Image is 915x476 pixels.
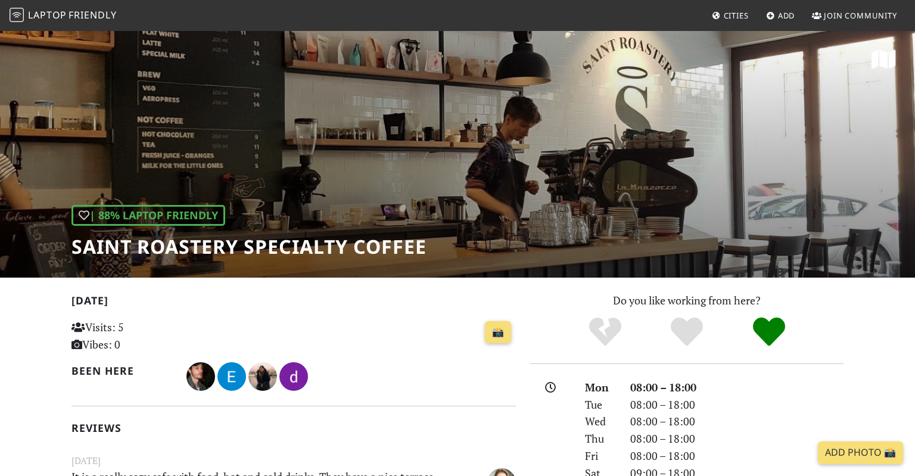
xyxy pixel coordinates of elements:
[623,447,851,465] div: 08:00 – 18:00
[623,379,851,396] div: 08:00 – 18:00
[623,430,851,447] div: 08:00 – 18:00
[623,413,851,430] div: 08:00 – 18:00
[10,5,117,26] a: LaptopFriendly LaptopFriendly
[578,413,623,430] div: Wed
[530,292,844,309] p: Do you like working from here?
[64,453,523,468] small: [DATE]
[217,362,246,391] img: 4040-ieghor.jpg
[71,365,172,377] h2: Been here
[217,368,248,382] span: Егор Тихонов
[186,368,217,382] span: Calin Radu
[279,368,308,382] span: daria iliev
[578,430,623,447] div: Thu
[279,362,308,391] img: 1496-daria.jpg
[564,316,646,349] div: No
[818,441,903,464] a: Add Photo 📸
[71,319,210,353] p: Visits: 5 Vibes: 0
[186,362,215,391] img: 4783-calin.jpg
[71,422,516,434] h2: Reviews
[824,10,897,21] span: Join Community
[71,294,516,312] h2: [DATE]
[623,396,851,413] div: 08:00 – 18:00
[724,10,749,21] span: Cities
[778,10,795,21] span: Add
[485,321,511,344] a: 📸
[578,447,623,465] div: Fri
[578,396,623,413] div: Tue
[71,205,225,226] div: | 88% Laptop Friendly
[728,316,810,349] div: Definitely!
[71,235,427,258] h1: Saint Roastery Specialty Coffee
[646,316,728,349] div: Yes
[10,8,24,22] img: LaptopFriendly
[761,5,800,26] a: Add
[248,368,279,382] span: Letícia Ramalho
[28,8,67,21] span: Laptop
[578,379,623,396] div: Mon
[807,5,902,26] a: Join Community
[69,8,116,21] span: Friendly
[707,5,754,26] a: Cities
[248,362,277,391] img: 1383-leticia.jpg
